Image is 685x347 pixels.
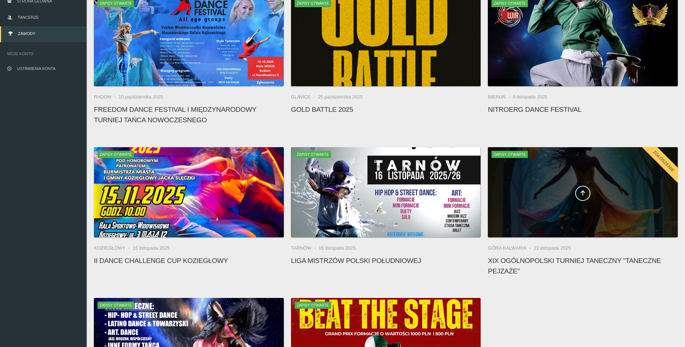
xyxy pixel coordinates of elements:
[94,147,284,237] a: II Dance Challenge Cup KOZIEGŁOWYZapisy otwarte
[291,147,481,237] a: Liga Mistrzów Polski PołudniowejZapisy otwarte
[488,255,678,276] h4: XIX Ogólnopolski Turniej Taneczny "Taneczne Pejzaże"
[17,66,56,71] span: Ustawienia konta
[291,245,319,252] li: Tarnów
[291,93,318,101] li: Gliwice
[94,245,133,252] li: Koziegłowy
[7,50,79,57] span: Moje konto
[488,245,534,252] li: Góra Kalwaria
[488,104,678,115] h4: NitroErg Dance Festival
[318,245,356,252] li: 16 listopada 2025
[488,93,513,101] li: Bieruń
[94,147,284,237] img: II Dance Challenge Cup KOZIEGŁOWY
[318,93,363,101] li: 25 października 2025
[18,31,35,36] span: Zawody
[291,255,481,266] h4: Liga Mistrzów Polski Południowej
[291,147,481,237] img: Liga Mistrzów Polski Południowej
[97,302,134,309] span: Zapisy otwarte
[94,255,284,266] h4: II Dance Challenge Cup KOZIEGŁOWY
[118,93,163,101] li: 10 października 2025
[534,245,571,252] li: 22 listopada 2025
[97,151,134,158] span: Zapisy otwarte
[291,104,481,115] h4: Gold Battle 2025
[513,93,547,101] li: 9 listopada 2025
[18,15,39,19] span: Tancerze
[488,147,678,237] a: XIX Ogólnopolski Turniej Taneczny "Taneczne Pejzaże"Zapisy otwarteZgłoszenie
[491,151,528,158] span: Zapisy otwarte
[133,245,170,252] li: 15 listopada 2025
[94,104,284,125] h4: FREEDOM DANCE FESTIVAL I Międzynarodowy Turniej Tańca Nowoczesnego
[94,93,118,101] li: Radom
[295,151,331,158] span: Zapisy otwarte
[295,302,331,309] span: Zapisy otwarte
